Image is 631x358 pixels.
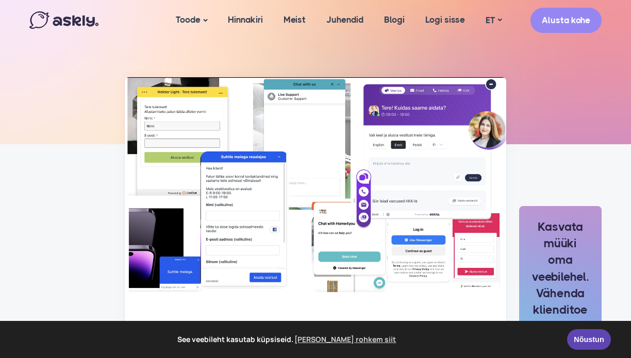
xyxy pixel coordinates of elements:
img: Askly [29,11,98,29]
a: Alusta kohe [530,8,602,33]
img: Kliendi kogemus veebilehel: mida arendaja peaks teadma chat'idest [125,77,506,292]
a: ET [475,13,512,28]
span: See veebileht kasutab küpsiseid. [15,332,560,347]
a: learn more about cookies [293,332,398,347]
a: Nõustun [567,329,611,350]
h3: Kasvata müüki oma veebilehel. Vähenda klienditoe koormust. 🌍 [532,219,589,352]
